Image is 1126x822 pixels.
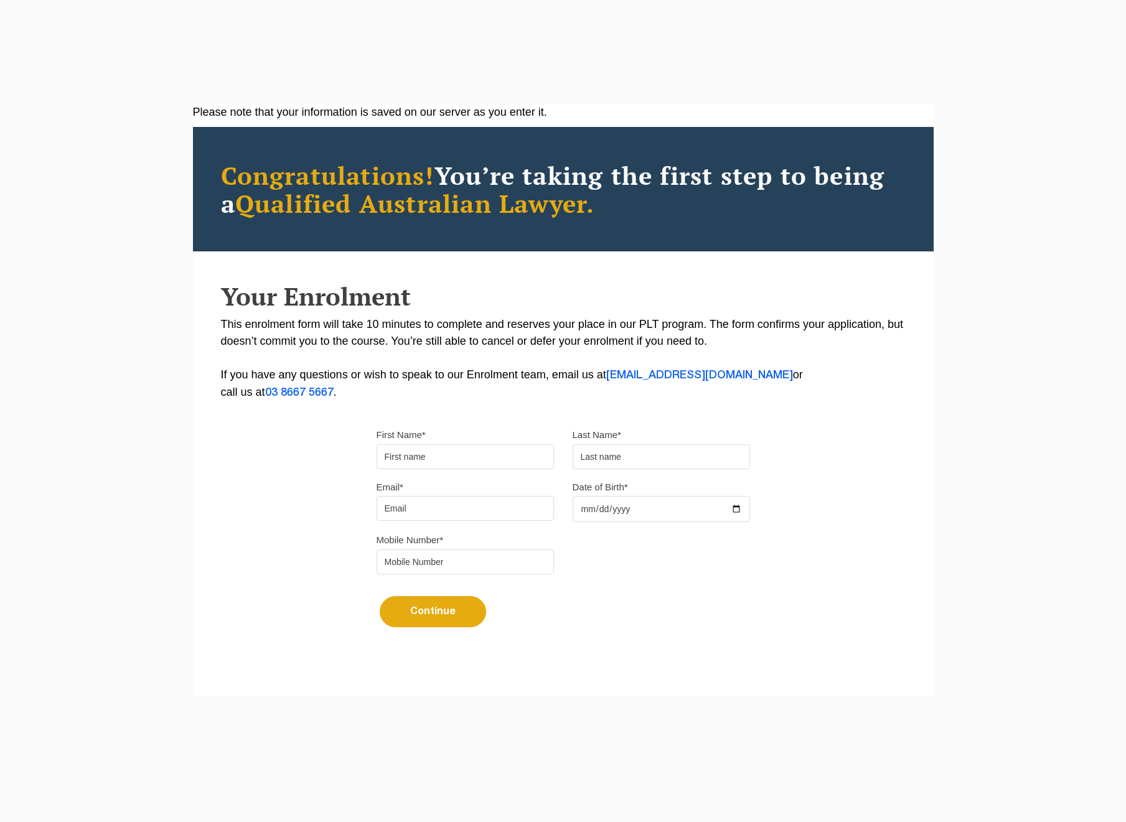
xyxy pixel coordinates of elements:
[377,549,554,574] input: Mobile Number
[265,388,334,398] a: 03 8667 5667
[377,481,403,493] label: Email*
[377,429,426,441] label: First Name*
[377,534,444,546] label: Mobile Number*
[235,187,595,220] span: Qualified Australian Lawyer.
[221,283,906,310] h2: Your Enrolment
[606,370,793,380] a: [EMAIL_ADDRESS][DOMAIN_NAME]
[221,161,906,217] h2: You’re taking the first step to being a
[573,429,621,441] label: Last Name*
[221,316,906,401] p: This enrolment form will take 10 minutes to complete and reserves your place in our PLT program. ...
[377,496,554,521] input: Email
[193,104,934,121] div: Please note that your information is saved on our server as you enter it.
[380,596,486,627] button: Continue
[221,159,434,192] span: Congratulations!
[377,444,554,469] input: First name
[573,481,628,493] label: Date of Birth*
[573,444,750,469] input: Last name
